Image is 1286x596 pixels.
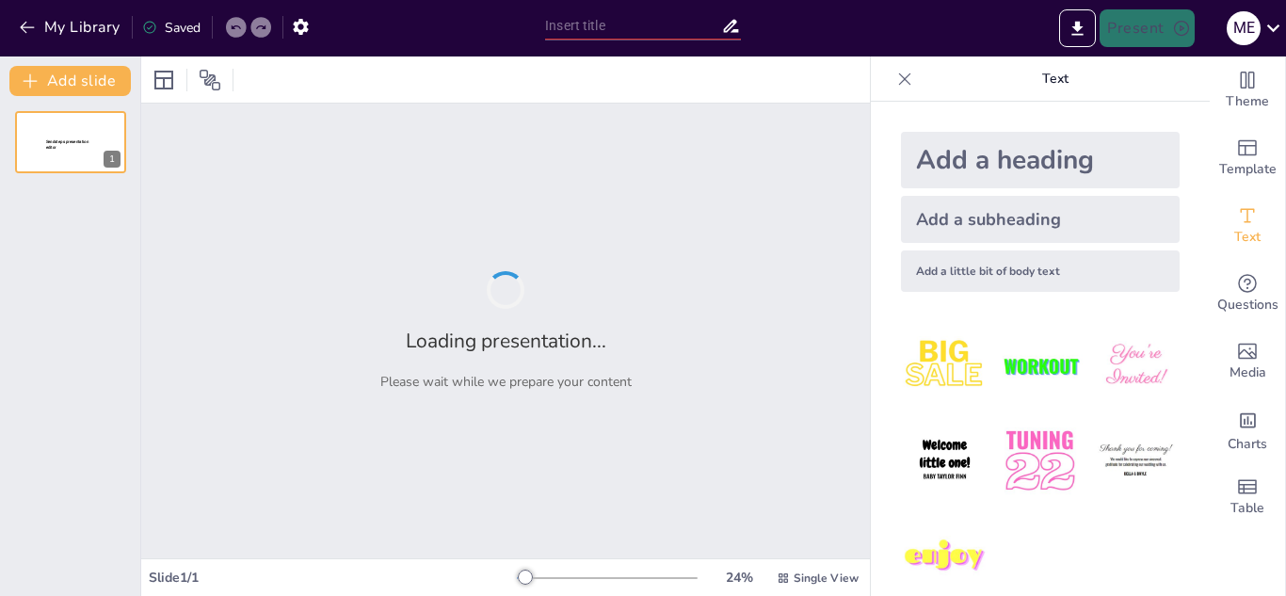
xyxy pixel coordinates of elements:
input: Insert title [545,12,721,40]
p: Text [920,56,1191,102]
span: Questions [1217,295,1278,315]
button: Present [1100,9,1194,47]
span: Single View [794,571,859,586]
div: 1 [15,111,126,173]
h2: Loading presentation... [406,328,606,354]
button: Export to PowerPoint [1059,9,1096,47]
div: Add charts and graphs [1210,395,1285,463]
p: Please wait while we prepare your content [380,373,632,391]
span: Media [1230,362,1266,383]
div: 1 [104,151,121,168]
div: Add a subheading [901,196,1180,243]
span: Table [1230,498,1264,519]
div: Add a table [1210,463,1285,531]
img: 6.jpeg [1092,417,1180,505]
div: Add text boxes [1210,192,1285,260]
span: Template [1219,159,1277,180]
img: 3.jpeg [1092,322,1180,410]
div: Get real-time input from your audience [1210,260,1285,328]
div: M E [1227,11,1261,45]
div: 24 % [716,569,762,587]
button: My Library [14,12,128,42]
div: Change the overall theme [1210,56,1285,124]
div: Layout [149,65,179,95]
div: Add a little bit of body text [901,250,1180,292]
span: Theme [1226,91,1269,112]
img: 1.jpeg [901,322,989,410]
img: 5.jpeg [996,417,1084,505]
div: Add images, graphics, shapes or video [1210,328,1285,395]
span: Position [199,69,221,91]
button: Add slide [9,66,131,96]
button: M E [1227,9,1261,47]
div: Saved [142,19,201,37]
div: Add ready made slides [1210,124,1285,192]
div: Add a heading [901,132,1180,188]
img: 4.jpeg [901,417,989,505]
span: Text [1234,227,1261,248]
img: 2.jpeg [996,322,1084,410]
span: Sendsteps presentation editor [46,139,88,150]
div: Slide 1 / 1 [149,569,517,587]
span: Charts [1228,434,1267,455]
